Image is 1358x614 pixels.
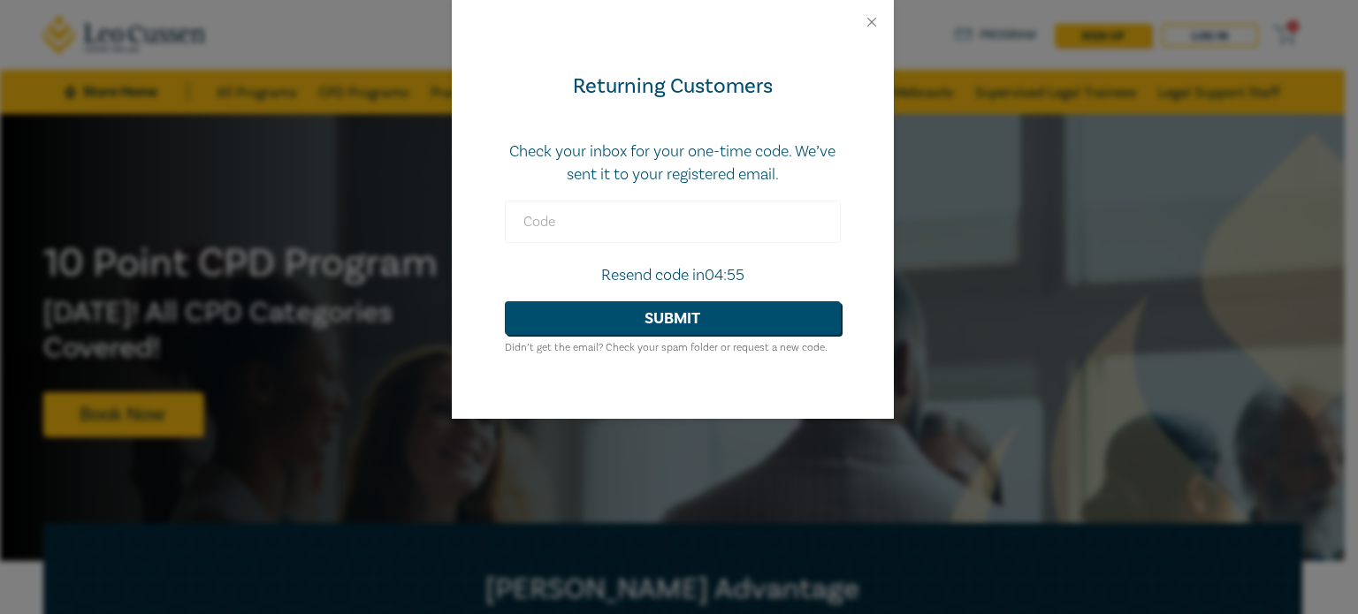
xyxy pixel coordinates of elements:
[505,140,841,186] p: Check your inbox for your one-time code. We’ve sent it to your registered email.
[505,72,841,101] div: Returning Customers
[505,341,828,354] small: Didn’t get the email? Check your spam folder or request a new code.
[505,301,841,335] button: Submit
[505,264,841,287] p: Resend code in 04:55
[864,14,880,30] button: Close
[505,201,841,243] input: Code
